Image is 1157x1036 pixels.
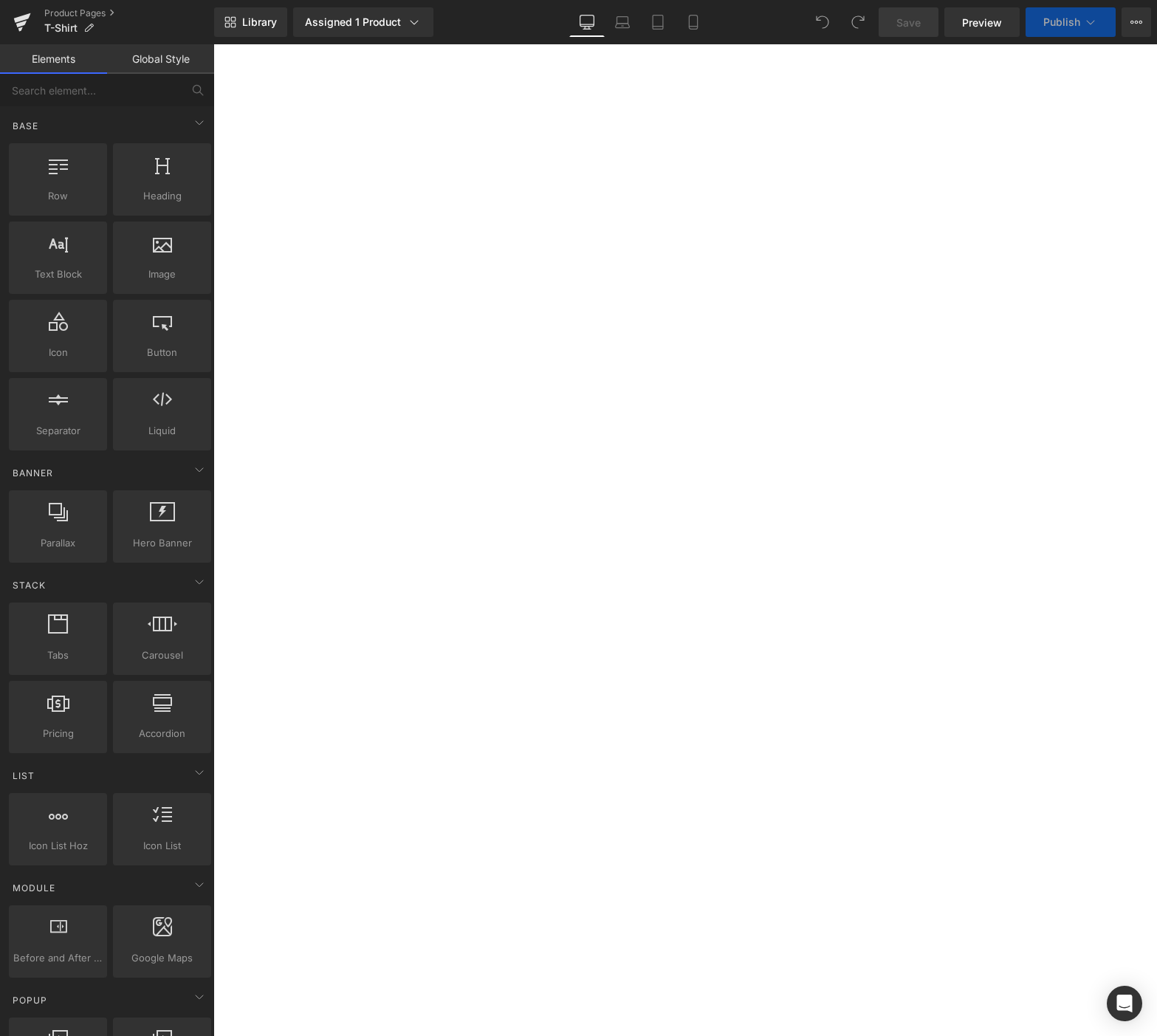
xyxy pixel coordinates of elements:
span: Publish [1043,16,1080,28]
span: Stack [11,578,47,592]
button: Redo [843,7,873,37]
span: Pricing [13,726,103,741]
span: Icon List Hoz [13,838,103,854]
a: Mobile [676,7,711,37]
span: Preview [962,15,1002,30]
span: Banner [11,466,55,480]
div: Assigned 1 Product [305,15,422,30]
span: Parallax [13,535,103,551]
span: Text Block [13,267,103,282]
span: T-Shirt [44,22,78,34]
button: Publish [1026,7,1116,37]
span: Carousel [117,648,207,663]
button: More [1122,7,1151,37]
span: Tabs [13,648,103,663]
span: Base [11,119,40,133]
span: List [11,769,36,783]
span: Icon List [117,838,207,854]
span: Icon [13,345,103,360]
a: Desktop [569,7,605,37]
span: Google Maps [117,950,207,966]
a: Tablet [640,7,676,37]
span: Separator [13,423,103,439]
div: Open Intercom Messenger [1107,986,1142,1021]
span: Heading [117,188,207,204]
span: Liquid [117,423,207,439]
span: Library [242,16,277,29]
span: Save [896,15,921,30]
span: Module [11,881,57,895]
span: Hero Banner [117,535,207,551]
a: New Library [214,7,287,37]
span: Accordion [117,726,207,741]
span: Row [13,188,103,204]
a: Preview [944,7,1020,37]
button: Undo [808,7,837,37]
a: Global Style [107,44,214,74]
span: Popup [11,993,49,1007]
span: Image [117,267,207,282]
span: Before and After Images [13,950,103,966]
span: Button [117,345,207,360]
a: Laptop [605,7,640,37]
a: Product Pages [44,7,214,19]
